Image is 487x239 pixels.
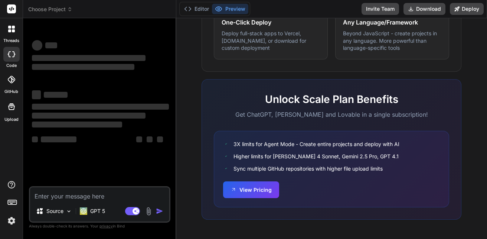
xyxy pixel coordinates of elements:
[362,3,399,15] button: Invite Team
[44,92,68,98] span: ‌
[4,88,18,95] label: GitHub
[222,30,320,52] p: Deploy full-stack apps to Vercel, [DOMAIN_NAME], or download for custom deployment
[222,18,320,27] h4: One-Click Deploy
[46,207,63,215] p: Source
[214,110,449,119] p: Get ChatGPT, [PERSON_NAME] and Lovable in a single subscription!
[5,214,18,227] img: settings
[212,4,248,14] button: Preview
[343,18,441,27] h4: Any Language/Framework
[6,62,17,69] label: code
[80,207,87,215] img: GPT 5
[233,140,399,148] span: 3X limits for Agent Mode - Create entire projects and deploy with AI
[181,4,212,14] button: Editor
[223,181,279,198] button: View Pricing
[32,136,38,142] span: ‌
[32,55,146,61] span: ‌
[450,3,484,15] button: Deploy
[32,104,169,110] span: ‌
[32,40,42,51] span: ‌
[147,136,153,142] span: ‌
[214,91,449,107] h2: Unlock Scale Plan Benefits
[29,223,170,230] p: Always double-check its answers. Your in Bind
[32,90,41,99] span: ‌
[90,207,105,215] p: GPT 5
[41,136,76,142] span: ‌
[99,224,113,228] span: privacy
[32,64,134,70] span: ‌
[32,122,122,127] span: ‌
[28,6,72,13] span: Choose Project
[233,152,399,160] span: Higher limits for [PERSON_NAME] 4 Sonnet, Gemini 2.5 Pro, GPT 4.1
[45,42,57,48] span: ‌
[343,30,441,52] p: Beyond JavaScript - create projects in any language. More powerful than language-specific tools
[32,113,146,119] span: ‌
[156,207,163,215] img: icon
[403,3,445,15] button: Download
[144,207,153,216] img: attachment
[233,165,383,172] span: Sync multiple GitHub repositories with higher file upload limits
[66,208,72,214] img: Pick Models
[4,116,19,123] label: Upload
[157,136,163,142] span: ‌
[136,136,142,142] span: ‌
[3,38,19,44] label: threads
